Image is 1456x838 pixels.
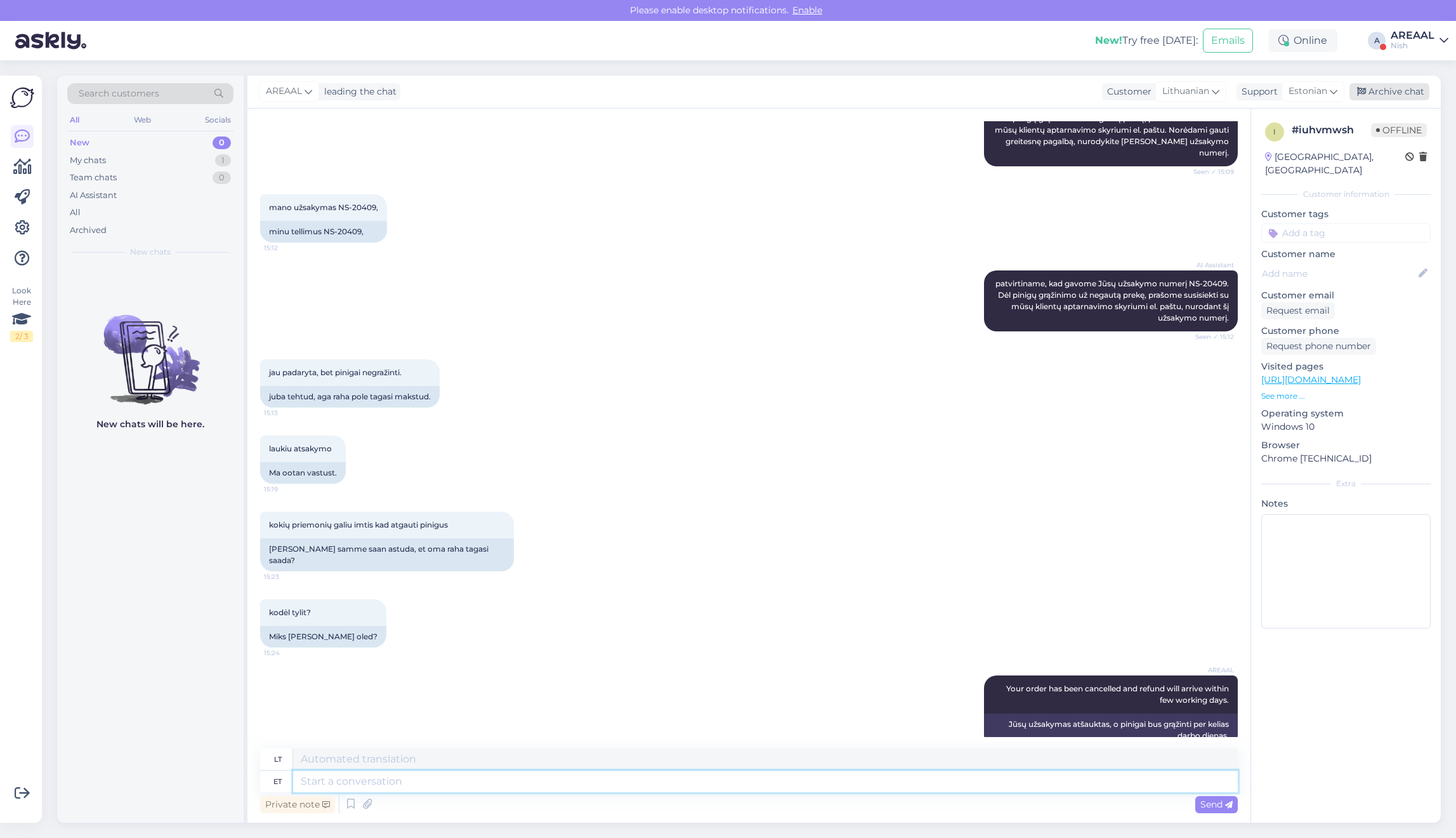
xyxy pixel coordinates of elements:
div: Request email [1261,302,1335,319]
div: Archived [70,224,107,237]
div: New [70,136,89,149]
div: Customer information [1261,189,1431,200]
span: AREAAL [266,84,302,98]
span: kokių priemonių galiu imtis kad atgauti pinigus [269,520,448,529]
span: laukiu atsakymo [269,444,332,453]
div: lt [274,748,282,770]
div: Support [1236,85,1278,98]
div: Private note [260,796,335,813]
img: Askly Logo [10,86,34,110]
div: Customer [1102,85,1151,98]
div: 2 / 3 [10,331,33,342]
p: Customer tags [1261,208,1431,221]
span: jau padaryta, bet pinigai negražinti. [269,368,402,377]
p: Visited pages [1261,360,1431,373]
a: [URL][DOMAIN_NAME] [1261,374,1361,385]
p: New chats will be here. [96,418,204,431]
div: leading the chat [319,85,397,98]
input: Add name [1262,267,1416,281]
p: See more ... [1261,390,1431,402]
span: Offline [1371,123,1427,137]
span: mano užsakymas NS-20409, [269,203,378,212]
div: My chats [70,154,106,167]
span: AI Assistant [1186,260,1234,270]
span: Search customers [79,87,159,100]
div: Nish [1391,41,1434,51]
span: Estonian [1289,84,1327,98]
div: [PERSON_NAME] samme saan astuda, et oma raha tagasi saada? [260,538,514,571]
span: 15:19 [264,484,312,494]
div: Look Here [10,285,33,342]
span: 15:12 [264,243,312,253]
span: Your order has been cancelled and refund will arrive within few working days. [1006,684,1231,705]
div: Team chats [70,171,117,184]
p: Notes [1261,497,1431,510]
div: A [1368,32,1386,50]
div: Socials [202,112,233,128]
div: # iuhvmwsh [1292,123,1371,138]
div: et [273,771,282,792]
div: Extra [1261,478,1431,489]
div: AI Assistant [70,189,117,202]
div: All [70,206,81,219]
span: i [1273,127,1276,136]
div: Request phone number [1261,338,1376,355]
span: AREAAL [1186,665,1234,675]
div: [GEOGRAPHIC_DATA], [GEOGRAPHIC_DATA] [1265,150,1405,177]
div: Web [131,112,154,128]
div: Ma ootan vastust. [260,462,346,484]
p: Chrome [TECHNICAL_ID] [1261,452,1431,465]
span: Send [1200,799,1233,810]
span: Enable [789,4,826,16]
img: No chats [57,292,244,406]
p: Windows 10 [1261,420,1431,434]
div: 1 [215,154,231,167]
div: Online [1268,29,1337,52]
p: Operating system [1261,407,1431,420]
button: Emails [1203,29,1253,53]
span: patvirtiname, kad gavome Jūsų užsakymo numerį NS-20409. Dėl pinigų grąžinimo už negautą prekę, pr... [995,279,1231,323]
span: 15:23 [264,572,312,582]
a: AREAALNish [1391,30,1448,51]
div: AREAAL [1391,30,1434,41]
p: Customer email [1261,289,1431,302]
p: Customer name [1261,248,1431,261]
div: 0 [213,136,231,149]
div: Archive chat [1349,83,1429,100]
input: Add a tag [1261,223,1431,243]
p: Browser [1261,439,1431,452]
div: minu tellimus NS-20409, [260,221,387,243]
div: 0 [213,171,231,184]
p: Customer phone [1261,324,1431,338]
span: Seen ✓ 15:12 [1186,332,1234,342]
span: Lithuanian [1162,84,1209,98]
span: Seen ✓ 15:09 [1186,167,1234,176]
div: Jūsų užsakymas atšauktas, o pinigai bus grąžinti per kelias darbo dienas. [984,714,1238,747]
div: Try free [DATE]: [1095,33,1198,48]
div: juba tehtud, aga raha pole tagasi makstud. [260,386,440,408]
span: kodėl tylit? [269,608,311,617]
span: 15:13 [264,408,312,418]
div: Miks [PERSON_NAME] oled? [260,626,386,648]
div: All [67,112,82,128]
span: 15:24 [264,648,312,658]
b: New! [1095,34,1122,46]
span: New chats [130,246,171,258]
